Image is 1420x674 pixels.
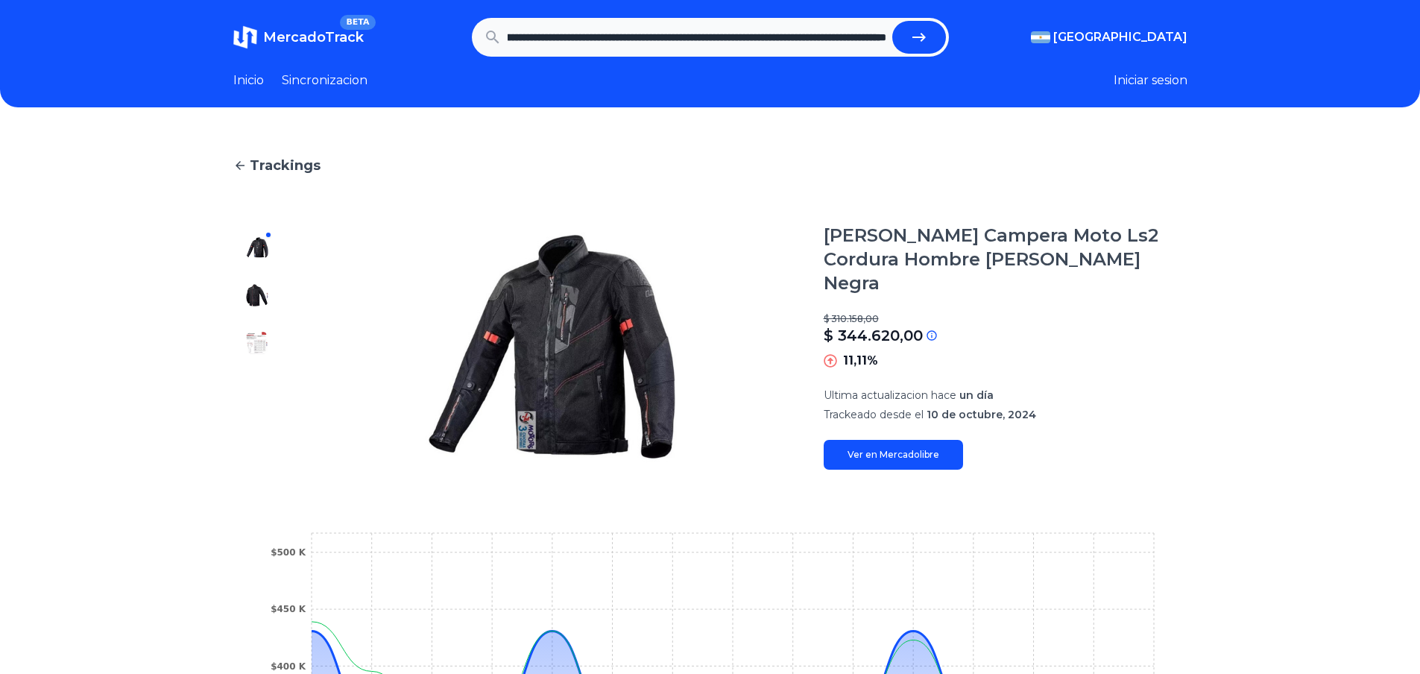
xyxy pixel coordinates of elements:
tspan: $500 K [271,547,306,558]
a: Trackings [233,155,1187,176]
span: BETA [340,15,375,30]
span: MercadoTrack [263,29,364,45]
img: Jm Núñez Campera Moto Ls2 Cordura Hombre Alba Verano Negra [311,224,794,470]
button: Iniciar sesion [1114,72,1187,89]
a: MercadoTrackBETA [233,25,364,49]
img: Jm Núñez Campera Moto Ls2 Cordura Hombre Alba Verano Negra [245,236,269,259]
img: Argentina [1031,31,1050,43]
p: $ 344.620,00 [824,325,923,346]
img: Jm Núñez Campera Moto Ls2 Cordura Hombre Alba Verano Negra [245,331,269,355]
img: Jm Núñez Campera Moto Ls2 Cordura Hombre Alba Verano Negra [245,283,269,307]
p: 11,11% [843,352,878,370]
a: Sincronizacion [282,72,367,89]
h1: [PERSON_NAME] Campera Moto Ls2 Cordura Hombre [PERSON_NAME] Negra [824,224,1187,295]
span: [GEOGRAPHIC_DATA] [1053,28,1187,46]
span: un día [959,388,994,402]
tspan: $400 K [271,661,306,672]
span: Trackeado desde el [824,408,924,421]
p: $ 310.158,00 [824,313,1187,325]
a: Inicio [233,72,264,89]
tspan: $450 K [271,604,306,614]
img: MercadoTrack [233,25,257,49]
span: Trackings [250,155,321,176]
a: Ver en Mercadolibre [824,440,963,470]
span: Ultima actualizacion hace [824,388,956,402]
button: [GEOGRAPHIC_DATA] [1031,28,1187,46]
span: 10 de octubre, 2024 [927,408,1036,421]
